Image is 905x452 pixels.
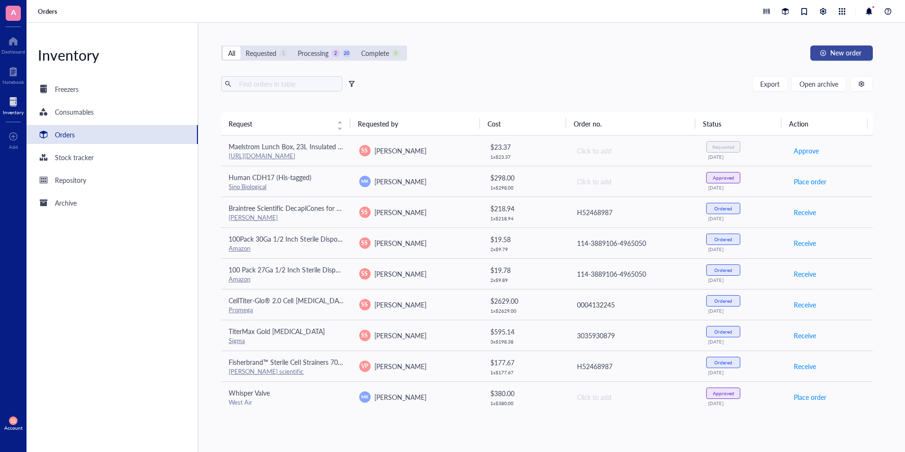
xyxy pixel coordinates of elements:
div: Inventory [27,45,198,64]
div: Orders [55,129,75,140]
td: 0004132245 [568,289,699,320]
span: 100 Pack 27Ga 1/2 Inch Sterile Disposable Injection Needle with Cap for Scientific and Industrial... [229,265,633,274]
div: 3035930879 [577,330,691,341]
div: $ 595.14 [490,326,561,337]
div: Archive [55,198,77,208]
span: [PERSON_NAME] [374,146,426,155]
div: $ 2629.00 [490,296,561,306]
div: Click to add [577,176,691,187]
span: Maelstrom Lunch Box, 23L Insulated Lunch Bag, Expandable Double Deck Cooler Bag, Lightweight Leak... [229,142,745,151]
span: Human CDH17 (His-tagged) [229,172,311,182]
button: Approve [793,143,819,158]
div: 1 x $ 298.00 [490,185,561,190]
div: 0004132245 [577,299,691,310]
a: Consumables [27,102,198,121]
td: Click to add [568,136,699,166]
a: Dashboard [1,34,25,54]
div: 2 x $ 9.89 [490,277,561,283]
div: Approved [713,390,734,396]
div: 114-3889106-4965050 [577,238,691,248]
div: Click to add [577,145,691,156]
span: New order [830,49,861,56]
div: Consumables [55,107,94,117]
span: CellTiter-Glo® 2.0 Cell [MEDICAL_DATA] [229,296,347,305]
span: [PERSON_NAME] [374,392,426,402]
span: Receive [794,269,816,279]
div: West Air [229,398,344,407]
a: Repository [27,171,198,190]
span: Export [760,80,780,88]
a: Stock tracker [27,148,198,167]
span: Request [229,118,331,129]
span: MK [361,393,368,400]
span: Place order [794,392,826,402]
span: MK [361,178,368,184]
div: All [228,48,235,58]
div: 1 x $ 2629.00 [490,308,561,314]
div: Complete [361,48,389,58]
span: Receive [794,299,816,310]
button: Receive [793,297,816,312]
a: [PERSON_NAME] [229,213,278,222]
div: Requested [246,48,276,58]
span: Whisper Valve [229,388,270,398]
th: Cost [480,112,566,135]
a: Notebook [2,64,24,85]
span: Receive [794,330,816,341]
div: Add [9,144,18,150]
div: [DATE] [708,246,778,252]
div: Dashboard [1,49,25,54]
div: Processing [298,48,328,58]
span: Approve [794,145,819,156]
td: 114-3889106-4965050 [568,227,699,258]
button: Open archive [791,76,846,91]
span: Braintree Scientific DecapiCones for Rats, 4 Dispensers, 50 Cones/ea [229,203,430,213]
div: 1 x $ 177.67 [490,370,561,375]
a: [PERSON_NAME] scientific [229,367,303,376]
div: 20 [343,49,351,57]
div: [DATE] [708,277,778,283]
div: 2 [332,49,340,57]
div: $ 218.94 [490,203,561,214]
div: [DATE] [708,400,778,406]
span: [PERSON_NAME] [374,208,426,217]
div: 2 x $ 9.79 [490,246,561,252]
span: SS [361,239,368,247]
a: Sino Biological [229,182,266,191]
a: Archive [27,193,198,212]
div: Ordered [714,267,732,273]
div: Ordered [714,329,732,334]
button: Receive [793,359,816,374]
div: Ordered [714,206,732,211]
span: Fisherbrand™ Sterile Cell Strainers 70 um [229,357,349,367]
span: VP [361,362,368,371]
span: [PERSON_NAME] [374,269,426,279]
div: Account [4,425,23,431]
th: Request [221,112,350,135]
a: Promega [229,305,253,314]
div: Inventory [3,109,24,115]
div: Requested [712,144,735,150]
span: [PERSON_NAME] [374,238,426,248]
div: Ordered [714,360,732,365]
div: Notebook [2,79,24,85]
div: 3 x $ 198.38 [490,339,561,344]
div: [DATE] [708,216,778,221]
div: $ 19.78 [490,265,561,275]
button: Receive [793,328,816,343]
span: TiterMax Gold [MEDICAL_DATA] [229,326,324,336]
div: $ 19.58 [490,234,561,244]
span: Receive [794,361,816,371]
a: Amazon [229,244,250,253]
a: Orders [38,7,59,16]
div: 1 [279,49,287,57]
div: Stock tracker [55,152,94,163]
div: Repository [55,175,86,185]
span: [PERSON_NAME] [374,300,426,309]
span: SS [361,146,368,155]
span: [PERSON_NAME] [374,177,426,186]
a: Amazon [229,274,250,283]
div: Ordered [714,298,732,304]
div: 0 [392,49,400,57]
button: Receive [793,266,816,281]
